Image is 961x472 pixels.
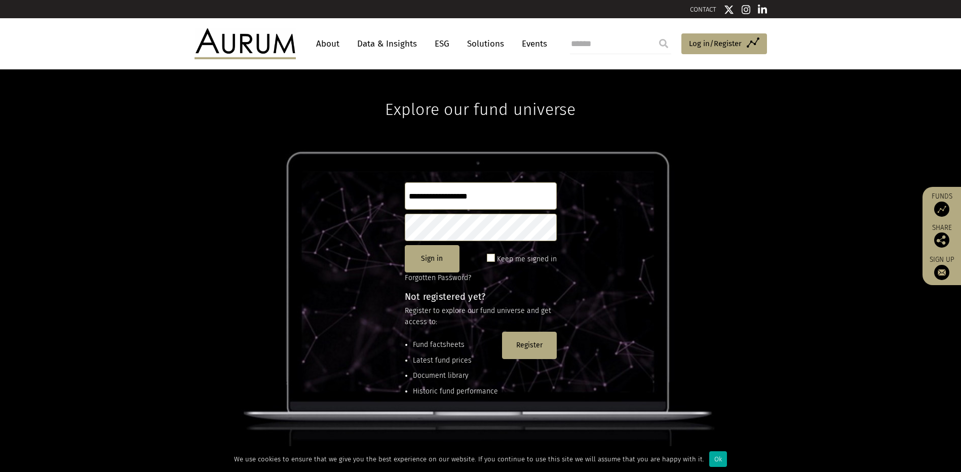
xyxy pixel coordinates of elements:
[934,265,949,280] img: Sign up to our newsletter
[405,292,557,301] h4: Not registered yet?
[462,34,509,53] a: Solutions
[385,69,575,119] h1: Explore our fund universe
[405,273,471,282] a: Forgotten Password?
[681,33,767,55] a: Log in/Register
[758,5,767,15] img: Linkedin icon
[654,33,674,54] input: Submit
[405,245,459,272] button: Sign in
[934,202,949,217] img: Access Funds
[928,255,956,280] a: Sign up
[311,34,344,53] a: About
[690,6,716,13] a: CONTACT
[742,5,751,15] img: Instagram icon
[413,339,498,350] li: Fund factsheets
[497,253,557,265] label: Keep me signed in
[413,370,498,381] li: Document library
[405,305,557,328] p: Register to explore our fund universe and get access to:
[502,332,557,359] button: Register
[934,232,949,248] img: Share this post
[928,224,956,248] div: Share
[413,355,498,366] li: Latest fund prices
[195,28,296,59] img: Aurum
[430,34,454,53] a: ESG
[709,451,727,467] div: Ok
[517,34,547,53] a: Events
[689,37,742,50] span: Log in/Register
[413,386,498,397] li: Historic fund performance
[928,192,956,217] a: Funds
[352,34,422,53] a: Data & Insights
[724,5,734,15] img: Twitter icon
